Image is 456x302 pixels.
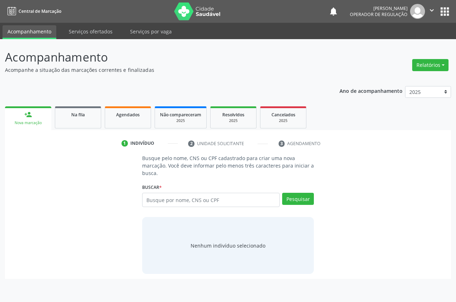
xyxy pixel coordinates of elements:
[142,154,314,177] p: Busque pelo nome, CNS ou CPF cadastrado para criar uma nova marcação. Você deve informar pelo men...
[2,25,56,39] a: Acompanhamento
[130,140,154,147] div: Indivíduo
[350,11,408,17] span: Operador de regulação
[71,112,85,118] span: Na fila
[216,118,251,123] div: 2025
[439,5,451,18] button: apps
[5,48,317,66] p: Acompanhamento
[425,4,439,19] button: 
[222,112,244,118] span: Resolvidos
[410,4,425,19] img: img
[412,59,449,71] button: Relatórios
[160,112,201,118] span: Não compareceram
[19,8,61,14] span: Central de Marcação
[121,140,128,147] div: 1
[191,242,265,249] div: Nenhum indivíduo selecionado
[142,193,280,207] input: Busque por nome, CNS ou CPF
[265,118,301,123] div: 2025
[160,118,201,123] div: 2025
[125,25,177,38] a: Serviços por vaga
[64,25,118,38] a: Serviços ofertados
[116,112,140,118] span: Agendados
[5,5,61,17] a: Central de Marcação
[142,182,162,193] label: Buscar
[271,112,295,118] span: Cancelados
[10,120,46,126] div: Nova marcação
[428,6,436,14] i: 
[328,6,338,16] button: notifications
[350,5,408,11] div: [PERSON_NAME]
[24,111,32,118] div: person_add
[340,86,403,95] p: Ano de acompanhamento
[5,66,317,74] p: Acompanhe a situação das marcações correntes e finalizadas
[282,193,314,205] button: Pesquisar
